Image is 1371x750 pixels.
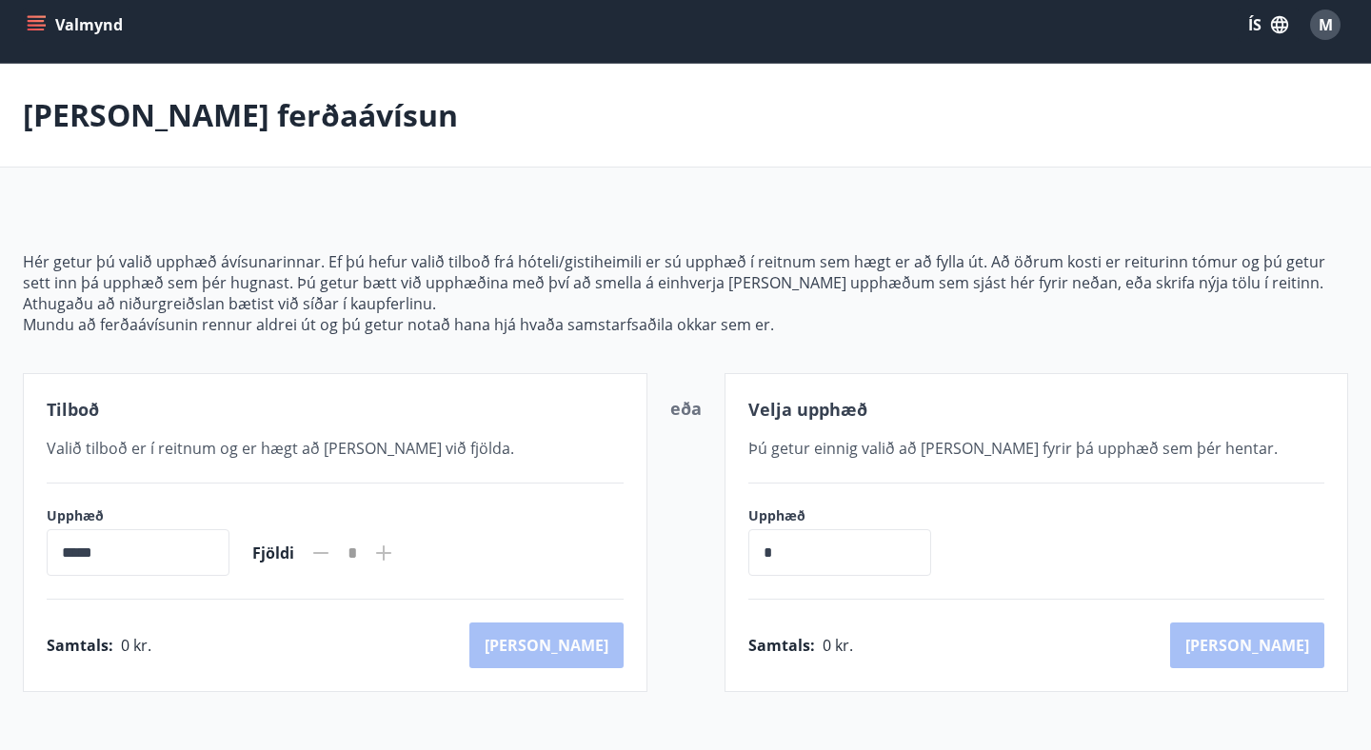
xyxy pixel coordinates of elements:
[47,438,514,459] span: Valið tilboð er í reitnum og er hægt að [PERSON_NAME] við fjölda.
[23,94,458,136] p: [PERSON_NAME] ferðaávísun
[47,635,113,656] span: Samtals :
[1238,8,1299,42] button: ÍS
[748,398,867,421] span: Velja upphæð
[23,314,1348,335] p: Mundu að ferðaávísunin rennur aldrei út og þú getur notað hana hjá hvaða samstarfsaðila okkar sem...
[47,506,229,525] label: Upphæð
[1319,14,1333,35] span: M
[23,8,130,42] button: menu
[748,506,950,525] label: Upphæð
[121,635,151,656] span: 0 kr.
[748,438,1278,459] span: Þú getur einnig valið að [PERSON_NAME] fyrir þá upphæð sem þér hentar.
[1302,2,1348,48] button: M
[23,251,1348,293] p: Hér getur þú valið upphæð ávísunarinnar. Ef þú hefur valið tilboð frá hóteli/gistiheimili er sú u...
[748,635,815,656] span: Samtals :
[23,293,1348,314] p: Athugaðu að niðurgreiðslan bætist við síðar í kaupferlinu.
[252,543,294,563] span: Fjöldi
[670,397,702,420] span: eða
[47,398,99,421] span: Tilboð
[823,635,853,656] span: 0 kr.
